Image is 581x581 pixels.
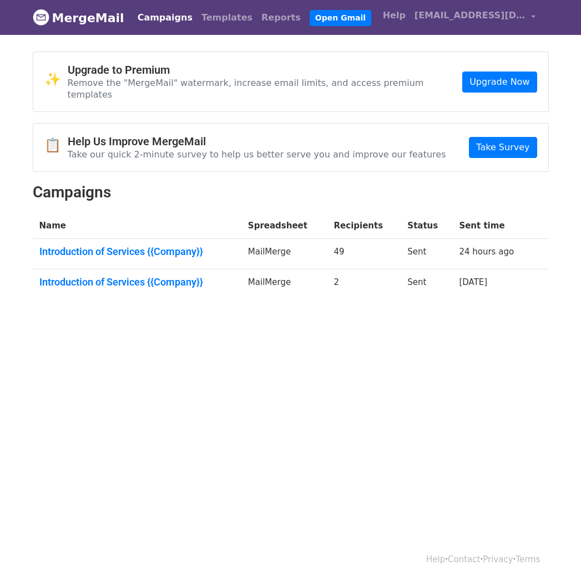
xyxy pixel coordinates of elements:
th: Spreadsheet [241,213,327,239]
h4: Upgrade to Premium [68,63,463,77]
span: ✨ [44,72,68,88]
h2: Campaigns [33,183,549,202]
a: Introduction of Services {{Company}} [39,276,235,288]
td: MailMerge [241,239,327,269]
td: Sent [401,239,452,269]
td: 2 [327,269,401,299]
a: Terms [516,554,540,564]
th: Sent time [452,213,533,239]
p: Take our quick 2-minute survey to help us better serve you and improve our features [68,149,446,160]
th: Status [401,213,452,239]
th: Name [33,213,241,239]
a: MergeMail [33,6,124,29]
a: Reports [257,7,305,29]
td: MailMerge [241,269,327,299]
a: Campaigns [133,7,197,29]
a: Contact [448,554,480,564]
a: Upgrade Now [462,72,537,93]
img: MergeMail logo [33,9,49,26]
a: 24 hours ago [459,247,514,257]
td: Sent [401,269,452,299]
h4: Help Us Improve MergeMail [68,135,446,148]
a: [DATE] [459,277,487,287]
td: 49 [327,239,401,269]
a: [EMAIL_ADDRESS][DOMAIN_NAME] [410,4,540,30]
span: [EMAIL_ADDRESS][DOMAIN_NAME] [415,9,526,22]
a: Privacy [483,554,513,564]
p: Remove the "MergeMail" watermark, increase email limits, and access premium templates [68,77,463,100]
a: Help [378,4,410,27]
a: Take Survey [469,137,537,158]
a: Help [426,554,445,564]
span: 📋 [44,137,68,154]
th: Recipients [327,213,401,239]
a: Templates [197,7,257,29]
a: Introduction of Services {{Company}} [39,246,235,258]
a: Open Gmail [310,10,371,26]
